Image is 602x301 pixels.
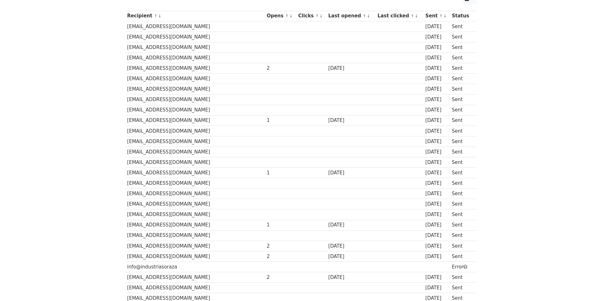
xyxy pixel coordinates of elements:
div: 2 [267,243,295,250]
td: [EMAIL_ADDRESS][DOMAIN_NAME] [126,105,265,115]
div: [DATE] [425,138,449,145]
div: [DATE] [425,221,449,229]
td: [EMAIL_ADDRESS][DOMAIN_NAME] [126,251,265,262]
td: [EMAIL_ADDRESS][DOMAIN_NAME] [126,178,265,189]
div: 2 [267,65,295,72]
td: [EMAIL_ADDRESS][DOMAIN_NAME] [126,168,265,178]
td: Sent [450,157,473,168]
td: Sent [450,63,473,74]
td: [EMAIL_ADDRESS][DOMAIN_NAME] [126,283,265,293]
div: [DATE] [425,274,449,281]
td: Sent [450,178,473,189]
th: Status [450,11,473,21]
a: ↓ [443,14,447,18]
td: Sent [450,126,473,136]
div: 2 [267,253,295,260]
div: 1 [267,169,295,177]
th: Sent [424,11,450,21]
td: Sent [450,189,473,199]
td: [EMAIL_ADDRESS][DOMAIN_NAME] [126,189,265,199]
div: [DATE] [425,65,449,72]
td: Sent [450,241,473,251]
td: [EMAIL_ADDRESS][DOMAIN_NAME] [126,42,265,52]
td: Sent [450,199,473,209]
td: [EMAIL_ADDRESS][DOMAIN_NAME] [126,94,265,105]
td: Sent [450,147,473,157]
td: Sent [450,105,473,115]
td: Sent [450,42,473,52]
div: [DATE] [425,169,449,177]
div: [DATE] [425,253,449,260]
td: [EMAIL_ADDRESS][DOMAIN_NAME] [126,32,265,42]
td: [EMAIL_ADDRESS][DOMAIN_NAME] [126,63,265,74]
div: [DATE] [328,169,374,177]
td: [EMAIL_ADDRESS][DOMAIN_NAME] [126,21,265,32]
div: [DATE] [425,211,449,218]
td: Sent [450,251,473,262]
div: [DATE] [328,253,374,260]
div: [DATE] [425,159,449,166]
a: ↑ [315,14,319,18]
div: [DATE] [425,44,449,51]
th: Last opened [327,11,376,21]
td: Sent [450,168,473,178]
td: [EMAIL_ADDRESS][DOMAIN_NAME] [126,220,265,230]
div: 2 [267,274,295,281]
th: Last clicked [376,11,424,21]
td: Sent [450,21,473,32]
a: ↑ [363,14,366,18]
div: [DATE] [425,128,449,135]
td: Sent [450,74,473,84]
div: [DATE] [425,201,449,208]
div: [DATE] [425,96,449,103]
a: ↓ [415,14,418,18]
div: [DATE] [425,148,449,156]
div: [DATE] [328,274,374,281]
td: [EMAIL_ADDRESS][DOMAIN_NAME] [126,115,265,126]
th: Opens [265,11,297,21]
div: [DATE] [425,54,449,62]
a: ↑ [285,14,289,18]
div: 1 [267,221,295,229]
td: [EMAIL_ADDRESS][DOMAIN_NAME] [126,136,265,147]
div: Widget de chat [570,271,602,301]
td: Sent [450,209,473,220]
td: Sent [450,220,473,230]
div: 1 [267,117,295,124]
td: Sent [450,136,473,147]
div: [DATE] [425,284,449,292]
div: [DATE] [425,180,449,187]
td: [EMAIL_ADDRESS][DOMAIN_NAME] [126,272,265,283]
th: Recipient [126,11,265,21]
a: ↓ [158,14,161,18]
td: info@industriasoraza [126,262,265,272]
td: [EMAIL_ADDRESS][DOMAIN_NAME] [126,126,265,136]
div: [DATE] [425,75,449,82]
div: [DATE] [425,243,449,250]
td: Error [450,262,473,272]
a: ↓ [367,14,370,18]
div: [DATE] [425,23,449,30]
div: [DATE] [425,190,449,197]
a: ↑ [154,14,157,18]
td: [EMAIL_ADDRESS][DOMAIN_NAME] [126,199,265,209]
td: Sent [450,32,473,42]
a: ↓ [319,14,323,18]
a: ↓ [289,14,293,18]
td: [EMAIL_ADDRESS][DOMAIN_NAME] [126,74,265,84]
div: [DATE] [425,232,449,239]
td: Sent [450,84,473,94]
td: [EMAIL_ADDRESS][DOMAIN_NAME] [126,241,265,251]
td: Sent [450,53,473,63]
div: [DATE] [425,117,449,124]
td: [EMAIL_ADDRESS][DOMAIN_NAME] [126,147,265,157]
a: ↑ [411,14,414,18]
div: [DATE] [328,65,374,72]
div: [DATE] [328,221,374,229]
div: [DATE] [425,106,449,114]
td: Sent [450,272,473,283]
th: Clicks [297,11,327,21]
td: [EMAIL_ADDRESS][DOMAIN_NAME] [126,209,265,220]
td: [EMAIL_ADDRESS][DOMAIN_NAME] [126,84,265,94]
iframe: Chat Widget [570,271,602,301]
